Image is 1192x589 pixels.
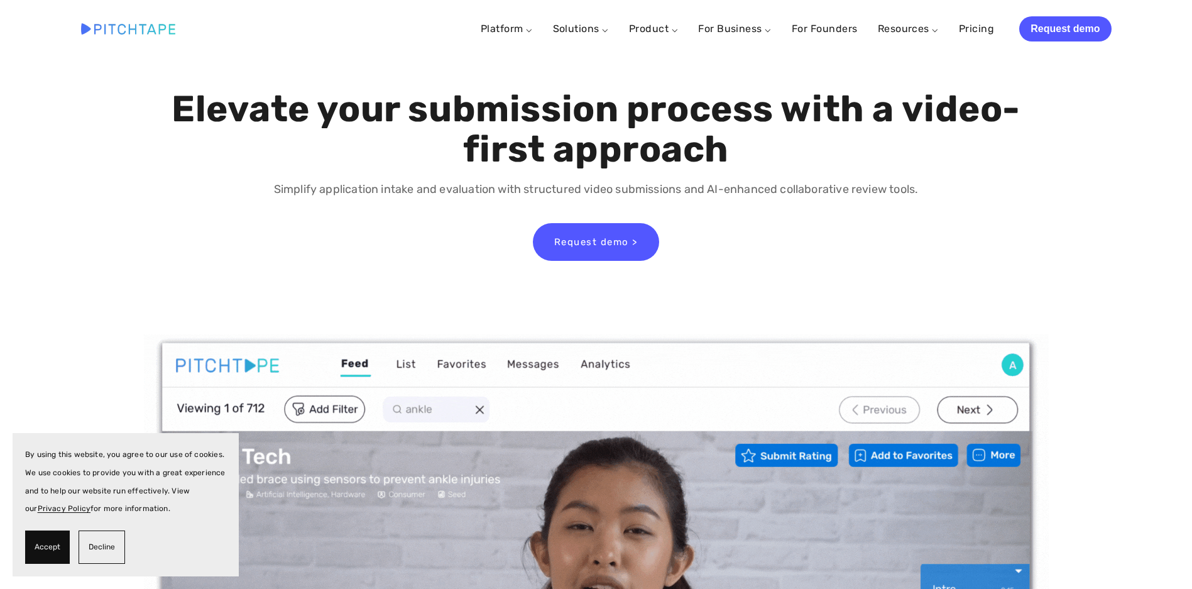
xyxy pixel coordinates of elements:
[698,23,772,35] a: For Business ⌵
[25,531,70,564] button: Accept
[81,23,175,34] img: Pitchtape | Video Submission Management Software
[168,180,1024,199] p: Simplify application intake and evaluation with structured video submissions and AI-enhanced coll...
[13,433,239,576] section: Cookie banner
[629,23,678,35] a: Product ⌵
[25,446,226,518] p: By using this website, you agree to our use of cookies. We use cookies to provide you with a grea...
[89,538,115,556] span: Decline
[533,223,659,261] a: Request demo >
[38,504,91,513] a: Privacy Policy
[792,18,858,40] a: For Founders
[959,18,994,40] a: Pricing
[1019,16,1111,41] a: Request demo
[878,23,939,35] a: Resources ⌵
[35,538,60,556] span: Accept
[79,531,125,564] button: Decline
[168,89,1024,170] h1: Elevate your submission process with a video-first approach
[553,23,609,35] a: Solutions ⌵
[481,23,533,35] a: Platform ⌵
